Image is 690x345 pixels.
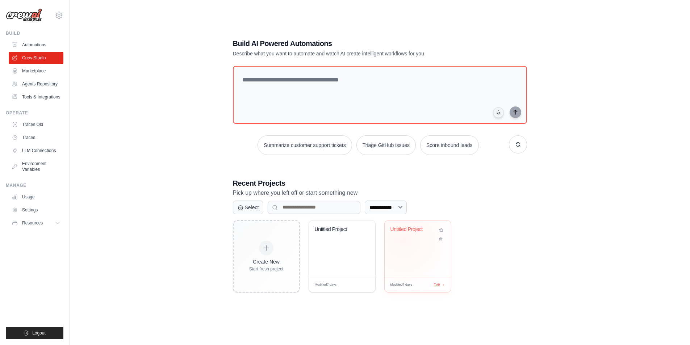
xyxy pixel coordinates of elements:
div: Build [6,30,63,36]
a: Crew Studio [9,52,63,64]
button: Select [233,201,264,214]
a: LLM Connections [9,145,63,156]
div: Create New [249,258,284,265]
a: Traces Old [9,119,63,130]
button: Add to favorites [437,226,445,234]
a: Traces [9,132,63,143]
button: Resources [9,217,63,229]
button: Delete project [437,236,445,243]
button: Summarize customer support tickets [258,135,352,155]
span: Edit [358,282,364,288]
button: Click to speak your automation idea [493,107,504,118]
iframe: Chat Widget [654,310,690,345]
span: Modified 7 days [390,282,413,287]
div: Manage [6,182,63,188]
a: Agents Repository [9,78,63,90]
a: Automations [9,39,63,51]
span: Logout [32,330,46,336]
button: Score inbound leads [420,135,479,155]
span: Edit [434,282,440,288]
a: Environment Variables [9,158,63,175]
div: Untitled Project [315,226,359,233]
span: Resources [22,220,43,226]
h3: Recent Projects [233,178,527,188]
p: Pick up where you left off or start something new [233,188,527,198]
p: Describe what you want to automate and watch AI create intelligent workflows for you [233,50,476,57]
div: Start fresh project [249,266,284,272]
button: Triage GitHub issues [356,135,416,155]
h1: Build AI Powered Automations [233,38,476,49]
a: Marketplace [9,65,63,77]
div: Untitled Project [390,226,434,233]
div: Operate [6,110,63,116]
a: Tools & Integrations [9,91,63,103]
button: Logout [6,327,63,339]
a: Settings [9,204,63,216]
img: Logo [6,8,42,22]
span: Modified 7 days [315,282,337,287]
a: Usage [9,191,63,203]
button: Get new suggestions [509,135,527,153]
